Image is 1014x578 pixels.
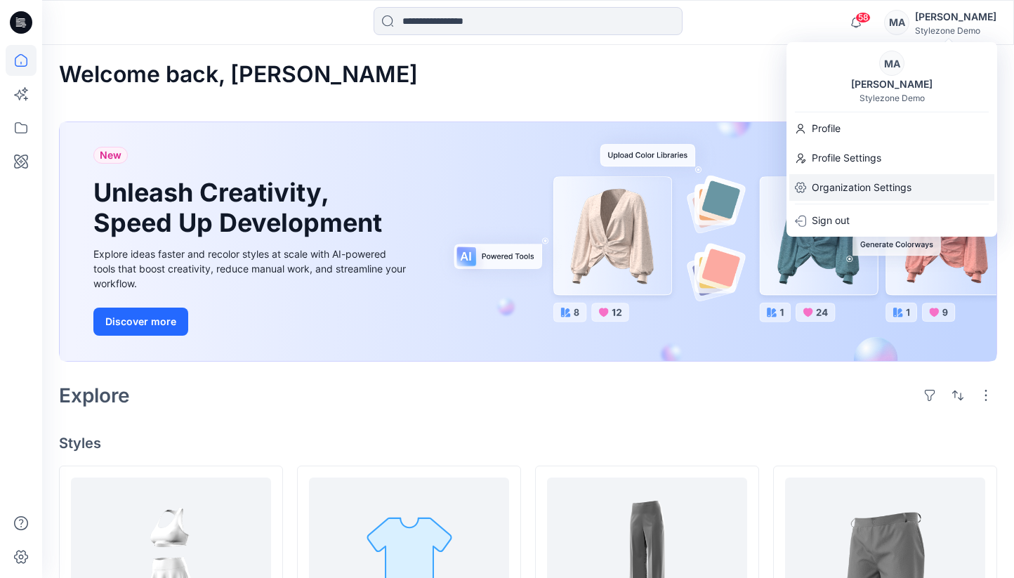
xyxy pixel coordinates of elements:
h1: Unleash Creativity, Speed Up Development [93,178,388,238]
p: Sign out [812,207,850,234]
div: [PERSON_NAME] [915,8,996,25]
span: New [100,147,121,164]
div: MA [879,51,904,76]
a: Profile [786,115,997,142]
p: Profile [812,115,841,142]
div: Explore ideas faster and recolor styles at scale with AI-powered tools that boost creativity, red... [93,247,409,291]
a: Organization Settings [786,174,997,201]
a: Profile Settings [786,145,997,171]
div: Stylezone Demo [915,25,996,36]
span: 58 [855,12,871,23]
p: Profile Settings [812,145,881,171]
div: [PERSON_NAME] [843,76,941,93]
div: Stylezone Demo [860,93,925,103]
button: Discover more [93,308,188,336]
div: MA [884,10,909,35]
h2: Explore [59,384,130,407]
h4: Styles [59,435,997,452]
a: Discover more [93,308,409,336]
p: Organization Settings [812,174,911,201]
h2: Welcome back, [PERSON_NAME] [59,62,418,88]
